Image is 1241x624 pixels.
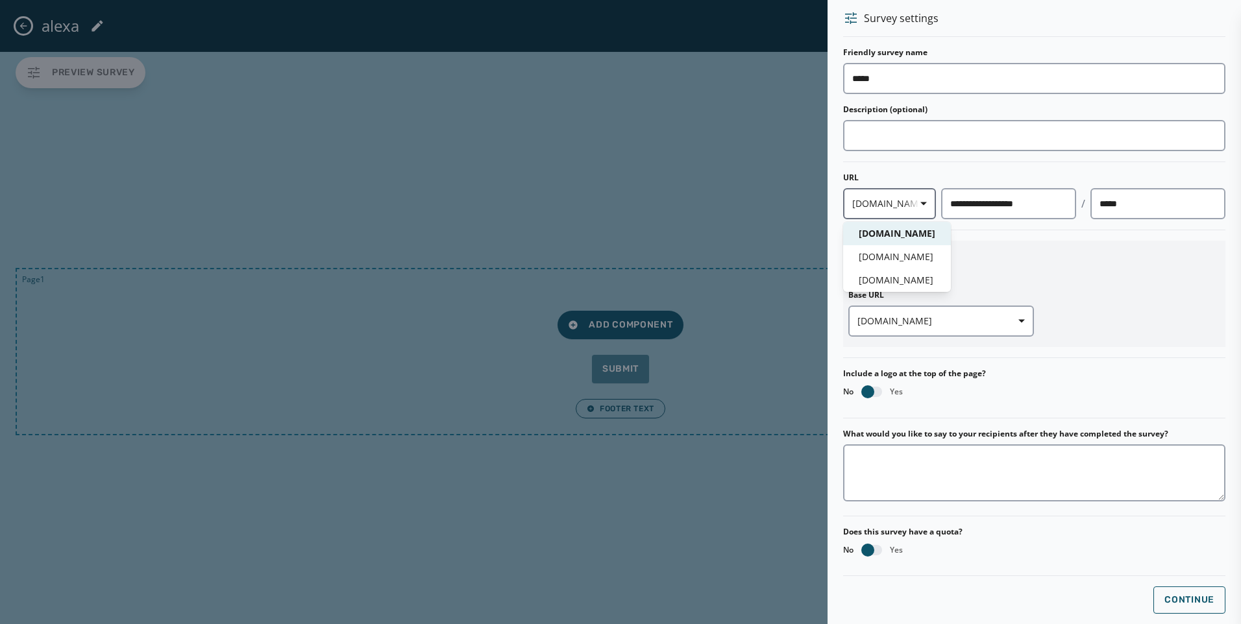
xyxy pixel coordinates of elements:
span: [DOMAIN_NAME] [859,227,935,240]
div: [DOMAIN_NAME] [843,222,951,292]
span: [DOMAIN_NAME] [852,197,927,210]
span: [DOMAIN_NAME] [859,274,935,287]
body: Rich Text Area [10,10,423,25]
span: [DOMAIN_NAME] [859,250,935,263]
button: [DOMAIN_NAME] [843,188,936,219]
